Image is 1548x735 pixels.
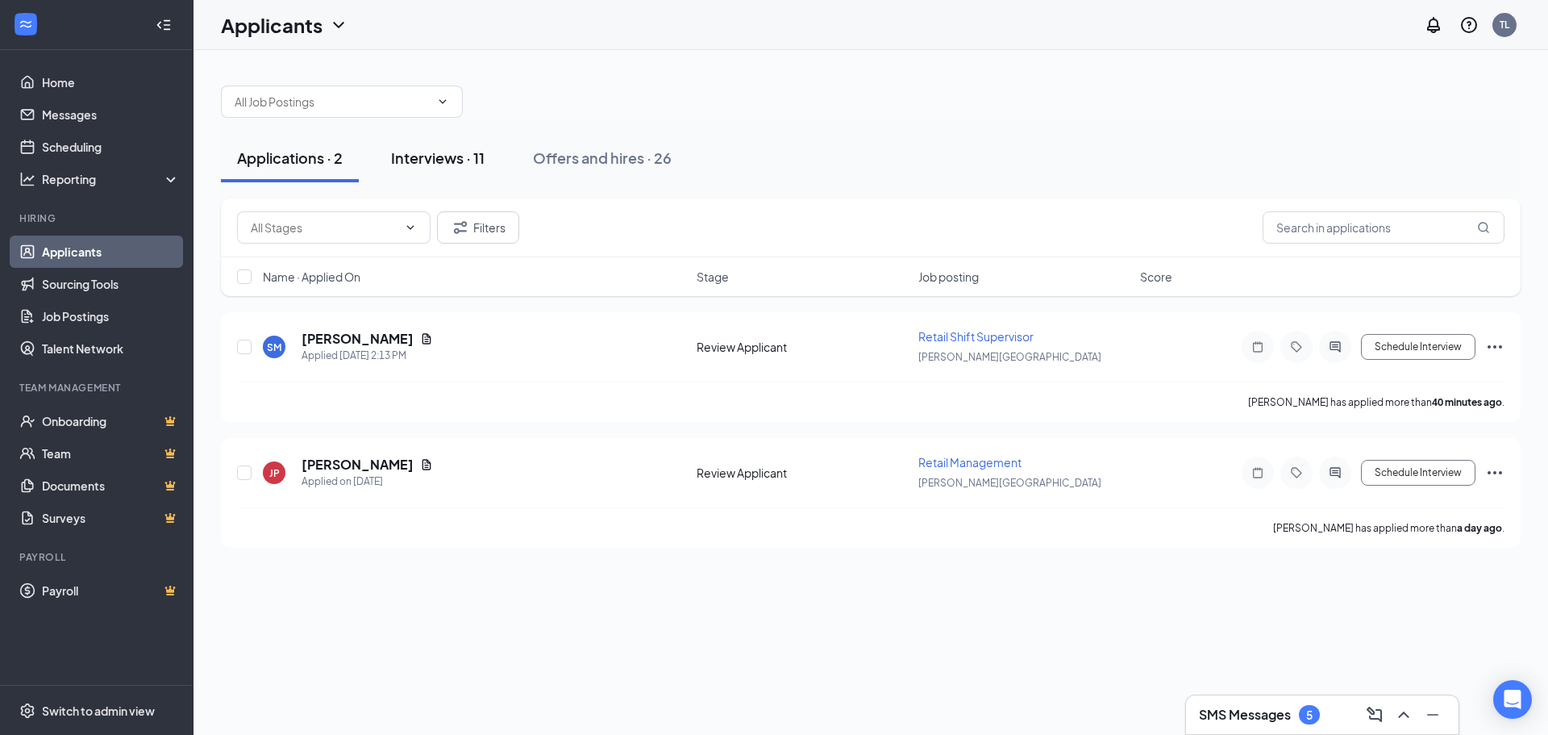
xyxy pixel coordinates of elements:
div: Applications · 2 [237,148,343,168]
svg: Note [1248,466,1267,479]
div: Open Intercom Messenger [1493,680,1532,719]
a: DocumentsCrown [42,470,180,502]
div: Interviews · 11 [391,148,485,168]
h5: [PERSON_NAME] [302,456,414,474]
svg: Tag [1287,340,1306,353]
button: Filter Filters [437,211,519,244]
span: Name · Applied On [263,269,360,285]
svg: ActiveChat [1325,466,1345,479]
a: OnboardingCrown [42,405,180,437]
button: Schedule Interview [1361,460,1475,486]
a: TeamCrown [42,437,180,470]
div: TL [1500,18,1509,31]
a: Home [42,66,180,98]
span: Job posting [918,269,979,285]
svg: Settings [19,703,35,719]
span: Retail Shift Supervisor [918,329,1034,344]
svg: Document [420,332,433,345]
svg: Ellipses [1485,337,1504,357]
h5: [PERSON_NAME] [302,330,414,348]
div: Applied on [DATE] [302,474,433,490]
span: Retail Management [918,455,1022,470]
svg: Note [1248,340,1267,353]
a: PayrollCrown [42,574,180,607]
h1: Applicants [221,11,322,39]
div: SM [267,340,281,354]
svg: WorkstreamLogo [18,16,34,32]
span: Score [1140,269,1172,285]
button: ChevronUp [1391,702,1417,728]
svg: ActiveChat [1325,340,1345,353]
b: a day ago [1457,522,1502,534]
svg: ChevronDown [404,221,417,234]
svg: ChevronDown [436,95,449,108]
svg: ComposeMessage [1365,705,1384,725]
svg: ChevronUp [1394,705,1413,725]
svg: Analysis [19,171,35,187]
svg: Ellipses [1485,463,1504,482]
p: [PERSON_NAME] has applied more than . [1248,395,1504,409]
svg: QuestionInfo [1459,15,1479,35]
a: Talent Network [42,332,180,365]
svg: Collapse [156,17,172,33]
svg: MagnifyingGlass [1477,221,1490,234]
a: Sourcing Tools [42,268,180,300]
div: Reporting [42,171,181,187]
a: Scheduling [42,131,180,163]
div: JP [269,466,280,480]
h3: SMS Messages [1199,706,1291,724]
input: Search in applications [1263,211,1504,244]
button: ComposeMessage [1362,702,1388,728]
svg: ChevronDown [329,15,348,35]
span: [PERSON_NAME][GEOGRAPHIC_DATA] [918,477,1101,489]
div: 5 [1306,708,1313,722]
p: [PERSON_NAME] has applied more than . [1273,521,1504,535]
b: 40 minutes ago [1432,396,1502,408]
a: Applicants [42,236,180,268]
div: Applied [DATE] 2:13 PM [302,348,433,364]
button: Minimize [1420,702,1446,728]
span: [PERSON_NAME][GEOGRAPHIC_DATA] [918,351,1101,363]
svg: Minimize [1423,705,1442,725]
button: Schedule Interview [1361,334,1475,360]
span: Stage [697,269,729,285]
div: Hiring [19,211,177,225]
svg: Document [420,458,433,471]
div: Payroll [19,550,177,564]
svg: Filter [451,218,470,237]
a: SurveysCrown [42,502,180,534]
div: Review Applicant [697,339,909,355]
div: Review Applicant [697,465,909,481]
svg: Notifications [1424,15,1443,35]
input: All Job Postings [235,93,430,111]
div: Offers and hires · 26 [533,148,672,168]
a: Messages [42,98,180,131]
div: Team Management [19,381,177,395]
div: Switch to admin view [42,703,155,719]
a: Job Postings [42,300,180,332]
svg: Tag [1287,466,1306,479]
input: All Stages [251,219,397,236]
